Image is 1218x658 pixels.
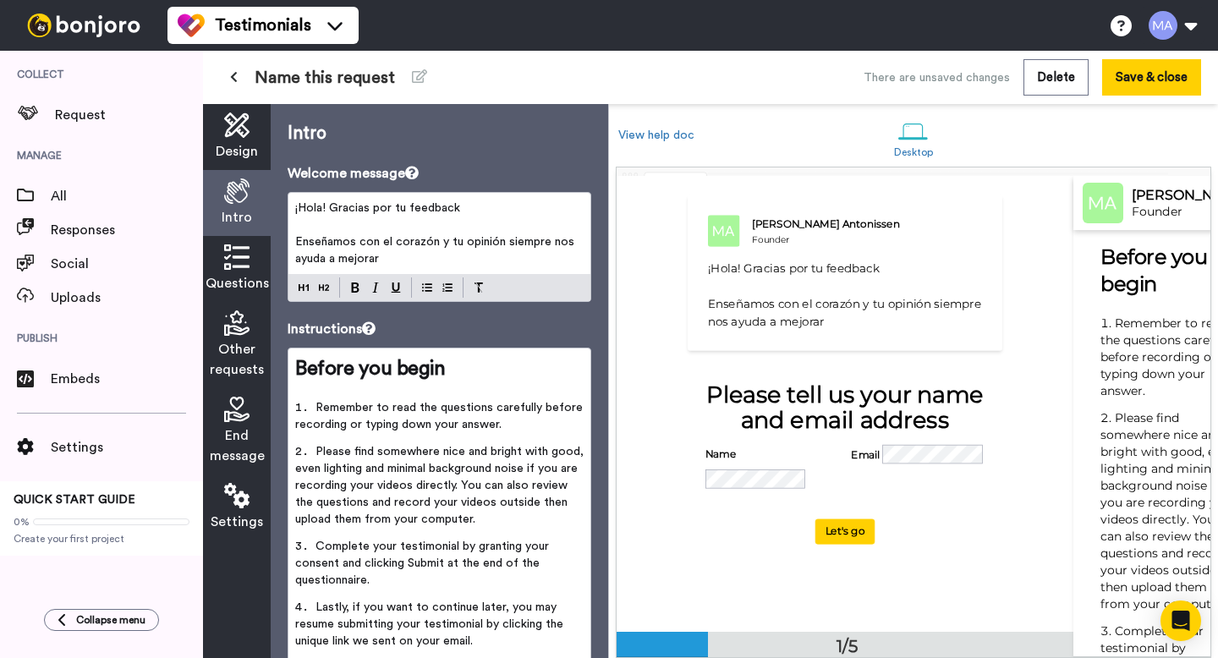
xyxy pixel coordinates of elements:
[288,163,591,184] p: Welcome message
[222,207,252,228] span: Intro
[55,105,203,125] span: Request
[708,216,740,248] img: Founder
[319,281,329,294] img: heading-two-block.svg
[255,66,395,90] span: Name this request
[76,613,145,627] span: Collapse menu
[1083,183,1123,223] img: Profile Image
[474,282,484,293] img: clear-format.svg
[211,512,263,532] span: Settings
[618,129,694,141] a: View help doc
[1160,600,1201,641] div: Open Intercom Messenger
[705,447,737,462] label: Name
[210,339,264,380] span: Other requests
[1100,244,1212,296] span: Before you begin
[851,447,880,463] label: Email
[1102,59,1201,96] button: Save & close
[391,282,401,293] img: underline-mark.svg
[864,69,1010,86] div: There are unsaved changes
[1023,59,1089,96] button: Delete
[295,402,586,430] span: Remember to read the questions carefully before recording or typing down your answer.
[216,141,258,162] span: Design
[372,282,379,293] img: italic-mark.svg
[20,14,147,37] img: bj-logo-header-white.svg
[14,515,30,529] span: 0%
[295,601,567,647] span: Lastly, if you want to continue later, you may resume submitting your testimonial by clicking the...
[752,233,900,246] div: Founder
[288,121,591,146] p: Intro
[815,519,875,545] button: Let's go
[51,369,203,389] span: Embeds
[894,146,934,158] div: Desktop
[295,540,552,586] span: Complete your testimonial by granting your consent and clicking Submit at the end of the question...
[422,281,432,294] img: bulleted-block.svg
[752,217,900,232] div: [PERSON_NAME] Antonissen
[295,202,460,214] span: ¡Hola! Gracias por tu feedback
[442,281,453,294] img: numbered-block.svg
[51,186,203,206] span: All
[14,532,189,546] span: Create your first project
[51,437,203,458] span: Settings
[178,12,205,39] img: tm-color.svg
[206,273,269,293] span: Questions
[705,381,985,432] div: Please tell us your name and email address
[708,297,985,329] span: Enseñamos con el corazón y tu opinión siempre nos ayuda a mejorar
[295,359,445,379] span: Before you begin
[299,281,309,294] img: heading-one-block.svg
[215,14,311,37] span: Testimonials
[295,236,578,265] span: Enseñamos con el corazón y tu opinión siempre nos ayuda a mejorar
[51,254,203,274] span: Social
[44,609,159,631] button: Collapse menu
[295,446,587,525] span: Please find somewhere nice and bright with good, even lighting and minimal background noise if yo...
[51,288,203,308] span: Uploads
[51,220,203,240] span: Responses
[351,282,359,293] img: bold-mark.svg
[708,261,880,276] span: ¡Hola! Gracias por tu feedback
[210,425,265,466] span: End message
[288,319,591,339] p: Instructions
[886,108,942,167] a: Desktop
[14,494,135,506] span: QUICK START GUIDE
[806,634,887,658] div: 1/5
